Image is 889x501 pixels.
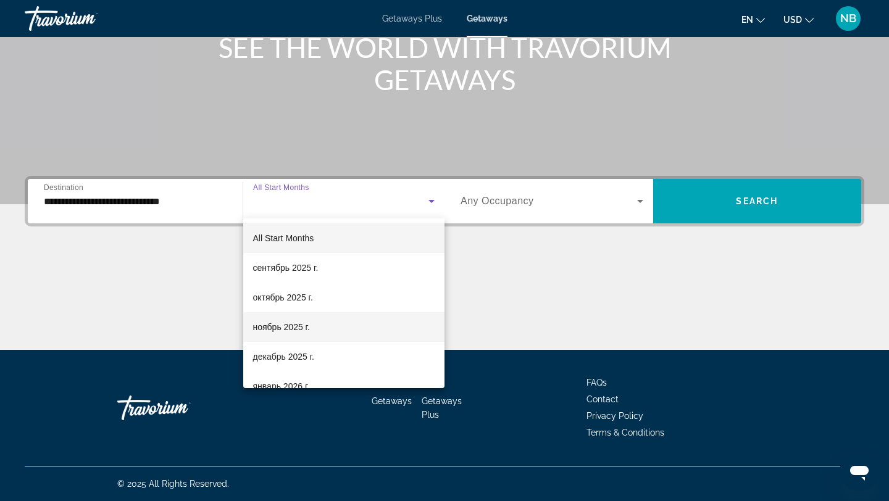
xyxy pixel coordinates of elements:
span: ноябрь 2025 г. [253,320,310,334]
span: октябрь 2025 г. [253,290,313,305]
iframe: Кнопка запуска окна обмена сообщениями [840,452,879,491]
span: январь 2026 г. [253,379,310,394]
span: декабрь 2025 г. [253,349,314,364]
span: All Start Months [253,233,314,243]
span: сентябрь 2025 г. [253,260,319,275]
